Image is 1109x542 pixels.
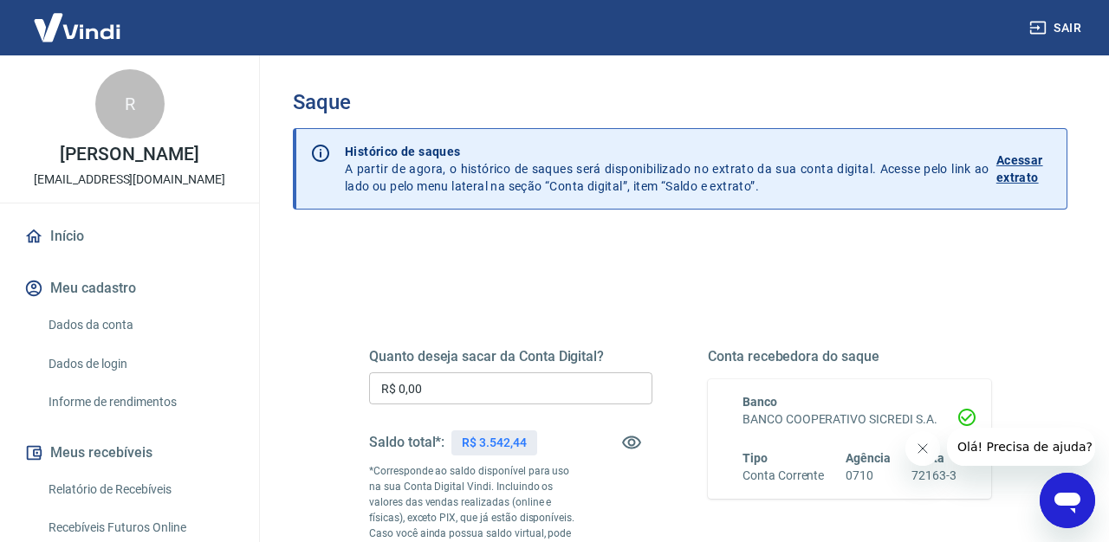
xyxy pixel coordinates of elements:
span: Banco [743,395,777,409]
img: Vindi [21,1,133,54]
h6: Conta Corrente [743,467,824,485]
iframe: Botão para abrir a janela de mensagens [1040,473,1095,528]
button: Sair [1026,12,1088,44]
h5: Conta recebedora do saque [708,348,991,365]
h6: BANCO COOPERATIVO SICREDI S.A. [743,410,957,429]
h3: Saque [293,90,1067,114]
p: [PERSON_NAME] [60,145,198,164]
iframe: Mensagem da empresa [947,428,1095,466]
button: Meus recebíveis [21,434,238,472]
h5: Quanto deseja sacar da Conta Digital? [369,348,652,365]
a: Dados da conta [42,307,238,343]
button: Meu cadastro [21,269,238,307]
p: [EMAIL_ADDRESS][DOMAIN_NAME] [34,171,225,189]
a: Dados de login [42,346,238,382]
p: Acessar extrato [996,152,1053,186]
a: Início [21,217,238,255]
span: Agência [846,451,891,465]
a: Informe de rendimentos [42,384,238,420]
h6: 0710 [846,467,891,485]
div: R [95,69,165,139]
h5: Saldo total*: [369,434,444,451]
p: A partir de agora, o histórico de saques será disponibilizado no extrato da sua conta digital. Ac... [345,143,989,195]
h6: 72163-3 [911,467,957,485]
a: Relatório de Recebíveis [42,472,238,507]
a: Acessar extrato [996,143,1053,195]
span: Tipo [743,451,768,465]
p: R$ 3.542,44 [462,434,526,452]
iframe: Fechar mensagem [905,431,940,466]
p: Histórico de saques [345,143,989,160]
